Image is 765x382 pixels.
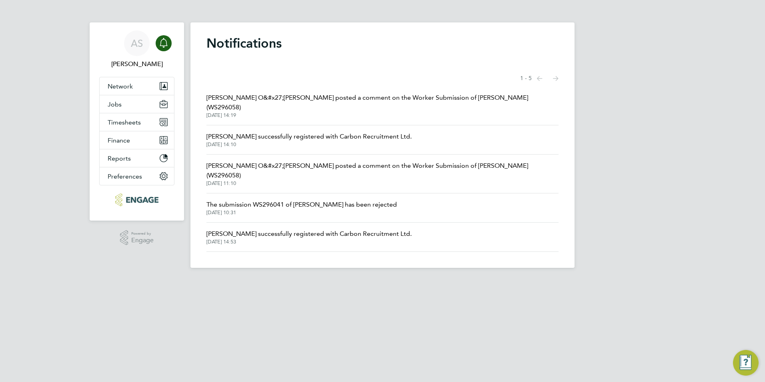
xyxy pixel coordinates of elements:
a: [PERSON_NAME] successfully registered with Carbon Recruitment Ltd.[DATE] 14:53 [206,229,412,245]
span: 1 - 5 [520,74,532,82]
a: [PERSON_NAME] O&#x27;[PERSON_NAME] posted a comment on the Worker Submission of [PERSON_NAME] (WS... [206,161,559,187]
a: [PERSON_NAME] O&#x27;[PERSON_NAME] posted a comment on the Worker Submission of [PERSON_NAME] (WS... [206,93,559,119]
span: [DATE] 14:10 [206,141,412,148]
span: Reports [108,155,131,162]
span: Finance [108,137,130,144]
span: [DATE] 14:53 [206,239,412,245]
a: AS[PERSON_NAME] [99,30,174,69]
h1: Notifications [206,35,559,51]
a: [PERSON_NAME] successfully registered with Carbon Recruitment Ltd.[DATE] 14:10 [206,132,412,148]
span: Jobs [108,101,122,108]
span: Engage [131,237,154,244]
span: AS [131,38,143,48]
nav: Main navigation [90,22,184,221]
span: [PERSON_NAME] O&#x27;[PERSON_NAME] posted a comment on the Worker Submission of [PERSON_NAME] (WS... [206,93,559,112]
button: Timesheets [100,113,174,131]
nav: Select page of notifications list [520,70,559,86]
span: Network [108,82,133,90]
button: Finance [100,131,174,149]
button: Reports [100,149,174,167]
span: [PERSON_NAME] successfully registered with Carbon Recruitment Ltd. [206,229,412,239]
a: Go to home page [99,193,174,206]
span: [DATE] 11:10 [206,180,559,187]
span: [PERSON_NAME] O&#x27;[PERSON_NAME] posted a comment on the Worker Submission of [PERSON_NAME] (WS... [206,161,559,180]
span: Timesheets [108,119,141,126]
span: The submission WS296041 of [PERSON_NAME] has been rejected [206,200,397,209]
span: [DATE] 14:19 [206,112,559,119]
a: Powered byEngage [120,230,154,245]
span: [DATE] 10:31 [206,209,397,216]
span: Powered by [131,230,154,237]
span: Avais Sabir [99,59,174,69]
button: Preferences [100,167,174,185]
span: Preferences [108,173,142,180]
button: Network [100,77,174,95]
button: Engage Resource Center [733,350,759,376]
button: Jobs [100,95,174,113]
span: [PERSON_NAME] successfully registered with Carbon Recruitment Ltd. [206,132,412,141]
a: The submission WS296041 of [PERSON_NAME] has been rejected[DATE] 10:31 [206,200,397,216]
img: carbonrecruitment-logo-retina.png [115,193,158,206]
